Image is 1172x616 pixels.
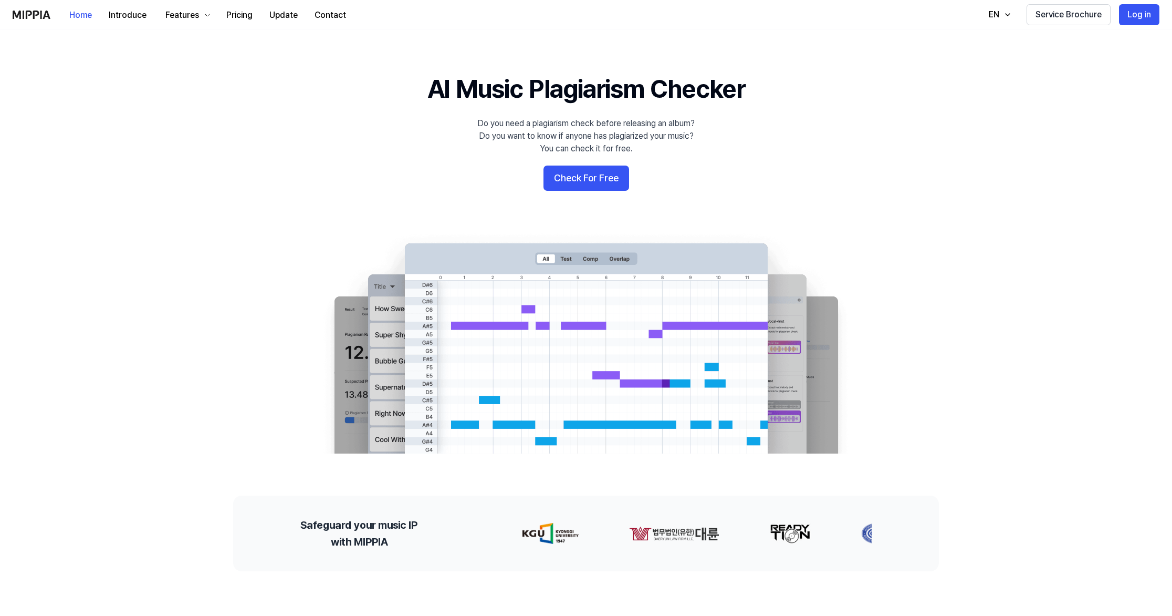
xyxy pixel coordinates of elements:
[978,4,1018,25] button: EN
[543,166,629,191] button: Check For Free
[987,8,1001,21] div: EN
[100,5,155,26] button: Introduce
[13,11,50,19] img: logo
[261,1,306,29] a: Update
[306,5,354,26] button: Contact
[1119,4,1159,25] button: Log in
[477,117,695,155] div: Do you need a plagiarism check before releasing an album? Do you want to know if anyone has plagi...
[300,517,417,550] h2: Safeguard your music IP with MIPPIA
[61,1,100,29] a: Home
[1027,4,1111,25] button: Service Brochure
[313,233,859,454] img: main Image
[861,523,894,544] img: partner-logo-3
[427,71,745,107] h1: AI Music Plagiarism Checker
[155,5,218,26] button: Features
[163,9,201,22] div: Features
[261,5,306,26] button: Update
[522,523,579,544] img: partner-logo-0
[218,5,261,26] button: Pricing
[629,523,719,544] img: partner-logo-1
[61,5,100,26] button: Home
[770,523,811,544] img: partner-logo-2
